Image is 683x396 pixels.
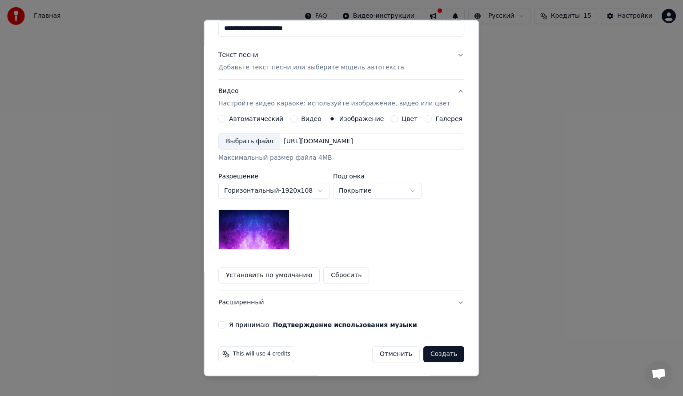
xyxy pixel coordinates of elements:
button: Отменить [372,346,420,362]
button: Сбросить [324,267,370,283]
button: Установить по умолчанию [218,267,320,283]
button: Создать [423,346,464,362]
div: Максимальный размер файла 4MB [218,154,464,162]
div: Текст песни [218,51,258,60]
span: This will use 4 credits [233,351,290,358]
label: Изображение [339,116,384,122]
p: Добавьте текст песни или выберите модель автотекста [218,63,404,72]
button: Я принимаю [273,322,417,328]
label: Галерея [436,116,463,122]
p: Настройте видео караоке: используйте изображение, видео или цвет [218,99,450,108]
label: Подгонка [333,173,422,179]
button: ВидеоНастройте видео караоке: используйте изображение, видео или цвет [218,80,464,115]
button: Расширенный [218,291,464,314]
label: Цвет [402,116,418,122]
div: Видео [218,87,450,108]
label: Разрешение [218,173,329,179]
label: Автоматический [229,116,283,122]
button: Текст песниДобавьте текст песни или выберите модель автотекста [218,44,464,79]
label: Я принимаю [229,322,417,328]
div: ВидеоНастройте видео караоке: используйте изображение, видео или цвет [218,115,464,291]
div: Выбрать файл [219,133,280,150]
label: Видео [301,116,321,122]
div: [URL][DOMAIN_NAME] [280,137,357,146]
